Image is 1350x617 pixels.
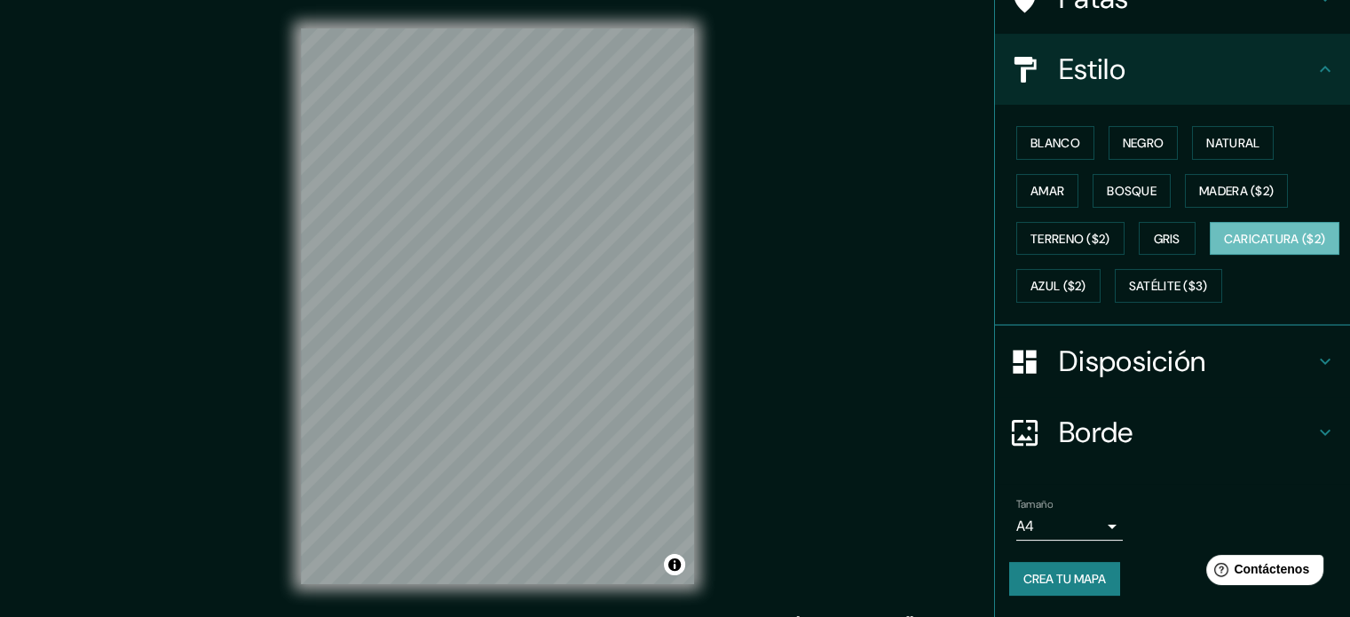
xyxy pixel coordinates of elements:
button: Madera ($2) [1185,174,1288,208]
div: Borde [995,397,1350,468]
font: Satélite ($3) [1129,279,1208,295]
font: Disposición [1059,343,1205,380]
button: Satélite ($3) [1115,269,1222,303]
font: Blanco [1030,135,1080,151]
font: A4 [1016,517,1034,535]
font: Estilo [1059,51,1125,88]
div: A4 [1016,512,1123,541]
font: Borde [1059,414,1133,451]
font: Azul ($2) [1030,279,1086,295]
font: Madera ($2) [1199,183,1274,199]
font: Bosque [1107,183,1157,199]
button: Gris [1139,222,1196,256]
font: Negro [1123,135,1164,151]
button: Crea tu mapa [1009,562,1120,596]
div: Disposición [995,326,1350,397]
button: Terreno ($2) [1016,222,1125,256]
font: Crea tu mapa [1023,571,1106,587]
button: Amar [1016,174,1078,208]
button: Natural [1192,126,1274,160]
iframe: Lanzador de widgets de ayuda [1192,548,1330,597]
canvas: Mapa [301,28,694,584]
button: Negro [1109,126,1179,160]
button: Activar o desactivar atribución [664,554,685,575]
font: Natural [1206,135,1259,151]
font: Amar [1030,183,1064,199]
font: Caricatura ($2) [1224,231,1326,247]
font: Gris [1154,231,1180,247]
font: Tamaño [1016,497,1053,511]
div: Estilo [995,34,1350,105]
button: Caricatura ($2) [1210,222,1340,256]
button: Bosque [1093,174,1171,208]
button: Azul ($2) [1016,269,1101,303]
font: Terreno ($2) [1030,231,1110,247]
button: Blanco [1016,126,1094,160]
